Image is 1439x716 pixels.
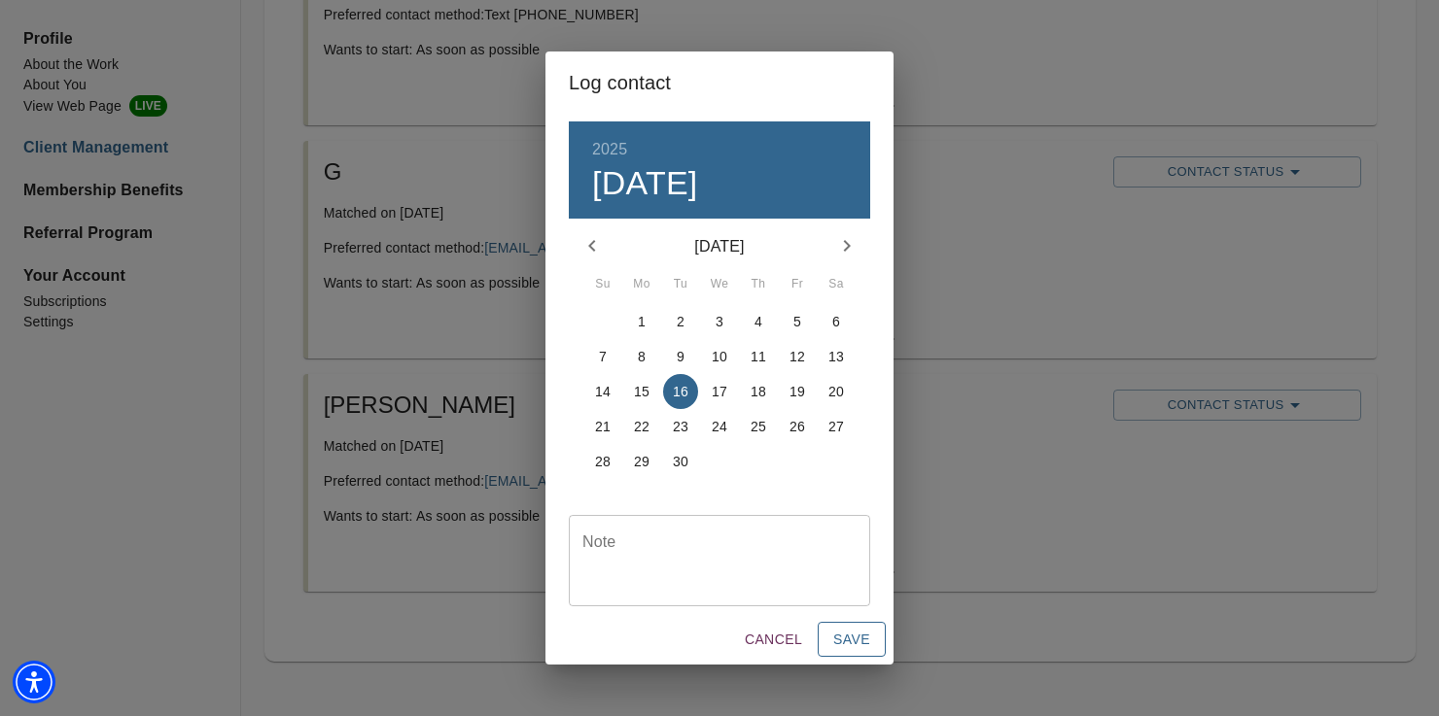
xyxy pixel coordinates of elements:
button: 20 [819,374,854,409]
span: Sa [819,275,854,294]
span: We [702,275,737,294]
button: 28 [585,444,620,479]
button: 29 [624,444,659,479]
button: 2025 [592,136,627,163]
button: 6 [819,304,854,339]
button: 2 [663,304,698,339]
span: Su [585,275,620,294]
p: 11 [751,347,766,366]
button: 8 [624,339,659,374]
button: 17 [702,374,737,409]
p: 14 [595,382,611,401]
button: 12 [780,339,815,374]
button: 30 [663,444,698,479]
p: 7 [599,347,607,366]
button: Save [818,622,886,658]
button: 24 [702,409,737,444]
p: 27 [828,417,844,436]
span: Fr [780,275,815,294]
button: 25 [741,409,776,444]
button: [DATE] [592,163,698,204]
button: 14 [585,374,620,409]
button: 15 [624,374,659,409]
button: 19 [780,374,815,409]
h2: Log contact [569,67,870,98]
p: [DATE] [615,235,824,258]
button: 26 [780,409,815,444]
span: Tu [663,275,698,294]
button: 3 [702,304,737,339]
p: 10 [712,347,727,366]
div: Accessibility Menu [13,661,55,703]
p: 8 [638,347,646,366]
button: Cancel [737,622,810,658]
p: 15 [634,382,649,401]
p: 4 [755,312,762,331]
button: 16 [663,374,698,409]
p: 26 [790,417,805,436]
p: 2 [677,312,684,331]
p: 16 [673,382,688,401]
p: 3 [716,312,723,331]
button: 13 [819,339,854,374]
button: 4 [741,304,776,339]
button: 7 [585,339,620,374]
p: 18 [751,382,766,401]
span: Cancel [745,628,802,652]
button: 5 [780,304,815,339]
button: 10 [702,339,737,374]
p: 9 [677,347,684,366]
p: 19 [790,382,805,401]
button: 27 [819,409,854,444]
span: Mo [624,275,659,294]
p: 17 [712,382,727,401]
button: 11 [741,339,776,374]
p: 6 [832,312,840,331]
p: 24 [712,417,727,436]
span: Th [741,275,776,294]
button: 9 [663,339,698,374]
p: 28 [595,452,611,471]
p: 25 [751,417,766,436]
p: 13 [828,347,844,366]
button: 1 [624,304,659,339]
p: 1 [638,312,646,331]
button: 23 [663,409,698,444]
p: 30 [673,452,688,471]
p: 29 [634,452,649,471]
span: Save [833,628,870,652]
p: 12 [790,347,805,366]
p: 21 [595,417,611,436]
p: 5 [793,312,801,331]
p: 23 [673,417,688,436]
button: 18 [741,374,776,409]
p: 20 [828,382,844,401]
p: 22 [634,417,649,436]
button: 21 [585,409,620,444]
button: 22 [624,409,659,444]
